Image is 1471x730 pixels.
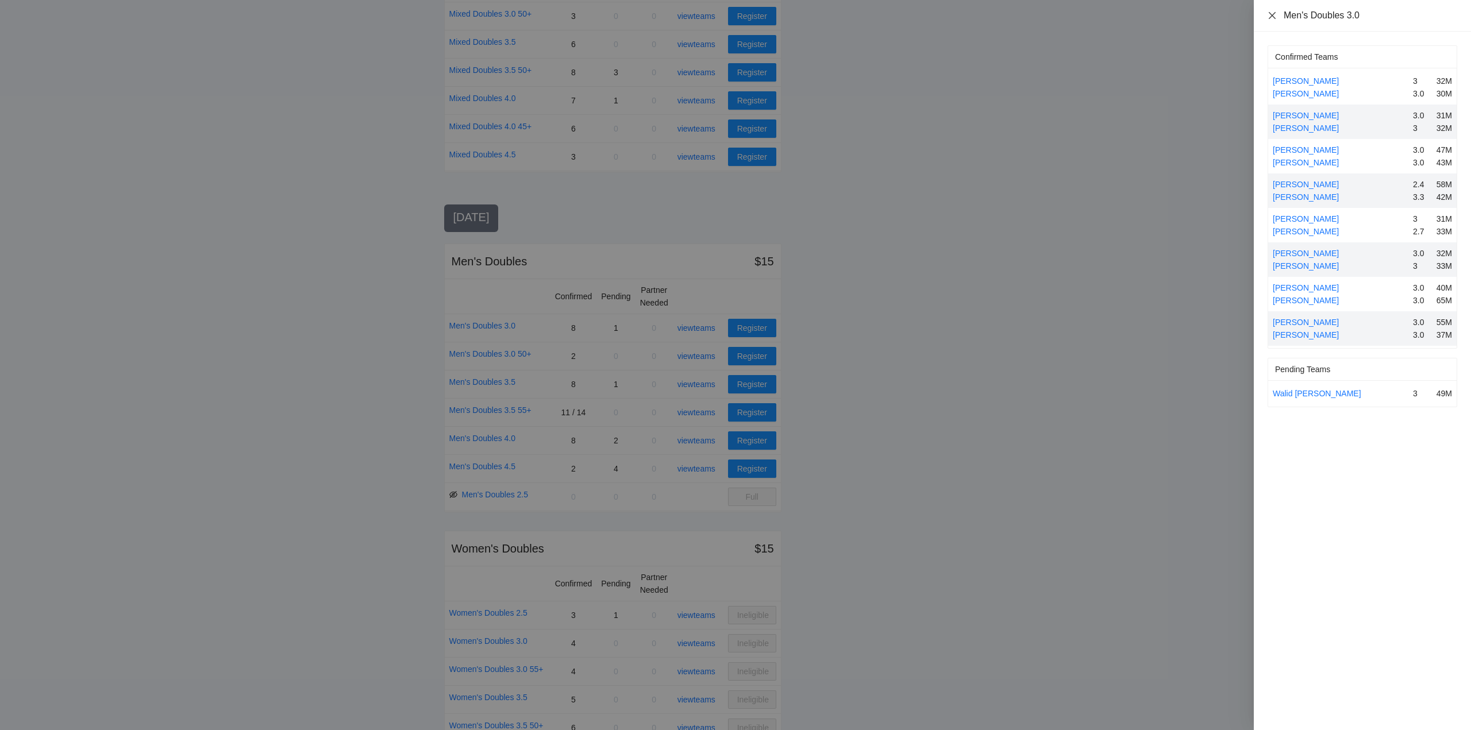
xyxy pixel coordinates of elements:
[1413,178,1430,191] div: 2.4
[1435,225,1452,238] div: 33M
[1435,281,1452,294] div: 40M
[1435,178,1452,191] div: 58M
[1413,281,1430,294] div: 3.0
[1273,389,1361,398] a: Walid [PERSON_NAME]
[1273,330,1339,339] a: [PERSON_NAME]
[1273,214,1339,223] a: [PERSON_NAME]
[1435,213,1452,225] div: 31M
[1413,260,1430,272] div: 3
[1413,387,1430,400] div: 3
[1273,89,1339,98] a: [PERSON_NAME]
[1413,109,1430,122] div: 3.0
[1275,46,1450,68] div: Confirmed Teams
[1435,122,1452,134] div: 32M
[1435,387,1452,400] div: 49M
[1413,75,1430,87] div: 3
[1413,247,1430,260] div: 3.0
[1268,11,1277,20] span: close
[1435,191,1452,203] div: 42M
[1273,318,1339,327] a: [PERSON_NAME]
[1435,75,1452,87] div: 32M
[1435,156,1452,169] div: 43M
[1273,261,1339,271] a: [PERSON_NAME]
[1413,225,1430,238] div: 2.7
[1435,109,1452,122] div: 31M
[1273,192,1339,202] a: [PERSON_NAME]
[1413,329,1430,341] div: 3.0
[1273,145,1339,155] a: [PERSON_NAME]
[1435,316,1452,329] div: 55M
[1413,294,1430,307] div: 3.0
[1275,358,1450,380] div: Pending Teams
[1435,87,1452,100] div: 30M
[1435,247,1452,260] div: 32M
[1435,260,1452,272] div: 33M
[1413,213,1430,225] div: 3
[1273,123,1339,133] a: [PERSON_NAME]
[1273,249,1339,258] a: [PERSON_NAME]
[1273,76,1339,86] a: [PERSON_NAME]
[1268,11,1277,21] button: Close
[1413,144,1430,156] div: 3.0
[1413,87,1430,100] div: 3.0
[1273,227,1339,236] a: [PERSON_NAME]
[1435,294,1452,307] div: 65M
[1413,191,1430,203] div: 3.3
[1273,283,1339,292] a: [PERSON_NAME]
[1284,9,1457,22] div: Men's Doubles 3.0
[1413,316,1430,329] div: 3.0
[1273,111,1339,120] a: [PERSON_NAME]
[1273,296,1339,305] a: [PERSON_NAME]
[1413,156,1430,169] div: 3.0
[1435,144,1452,156] div: 47M
[1273,158,1339,167] a: [PERSON_NAME]
[1273,180,1339,189] a: [PERSON_NAME]
[1435,329,1452,341] div: 37M
[1413,122,1430,134] div: 3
